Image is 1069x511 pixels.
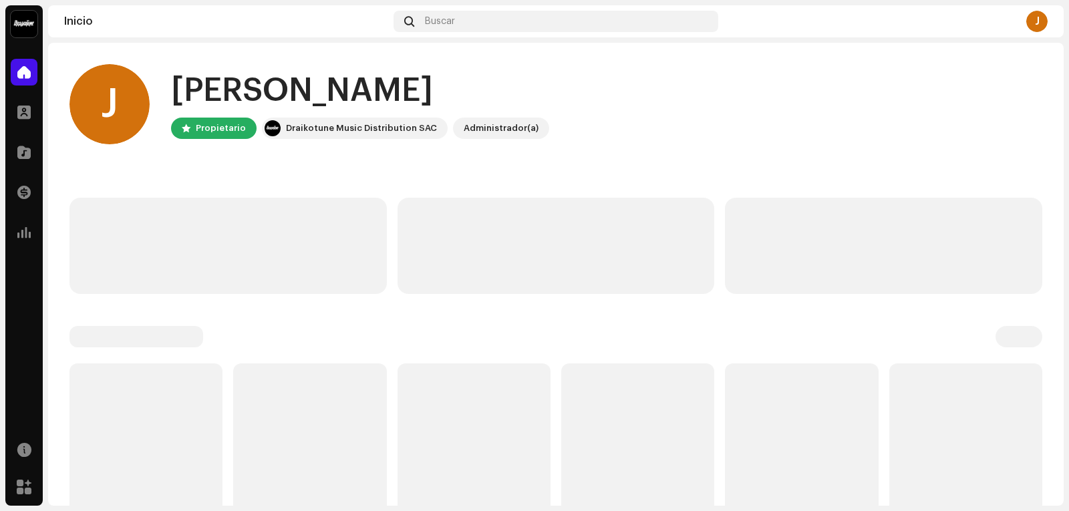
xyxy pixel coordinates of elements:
div: [PERSON_NAME] [171,69,549,112]
span: Buscar [425,16,455,27]
div: Inicio [64,16,388,27]
img: 10370c6a-d0e2-4592-b8a2-38f444b0ca44 [11,11,37,37]
div: Propietario [196,120,246,136]
div: J [69,64,150,144]
div: Administrador(a) [464,120,539,136]
img: 10370c6a-d0e2-4592-b8a2-38f444b0ca44 [265,120,281,136]
div: J [1026,11,1048,32]
div: Draikotune Music Distribution SAC [286,120,437,136]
